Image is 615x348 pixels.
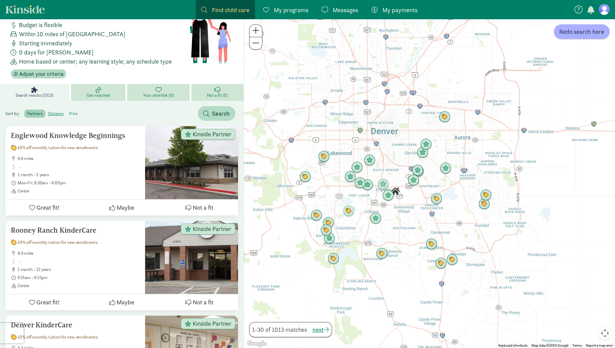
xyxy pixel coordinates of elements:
[11,132,140,140] h5: Englewood Knowledge Beginnings
[19,70,64,78] span: Adjust your criteria
[420,139,432,150] div: Click to see details
[324,233,335,244] div: Click to see details
[478,198,490,210] div: Click to see details
[18,145,97,150] span: 10% off monthly tuition for new enrollments
[19,57,172,66] span: Home based or center; any learning style; any schedule type
[18,334,97,340] span: 10% off monthly tuition for new enrollments
[431,193,442,205] div: Click to see details
[572,344,582,347] a: Terms (opens in new tab)
[193,321,232,327] span: Kinside Partner
[11,69,66,79] button: Adjust your criteria
[377,179,389,190] div: Click to see details
[323,217,334,229] div: Click to see details
[18,156,140,161] span: 9.6 miles
[193,203,213,212] span: Not a fit
[18,172,140,178] span: 1 month - 5 years
[5,5,45,14] a: Kinside
[117,298,134,307] span: Maybe
[586,344,613,347] a: Report a map error
[207,93,228,98] span: Not a fit (0)
[531,344,568,347] span: Map data ©2025 Google
[193,298,213,307] span: Not a fit
[480,189,492,201] div: Click to see details
[412,165,423,176] div: Click to see details
[5,111,23,116] span: Sort by:
[5,200,83,215] button: Great fit!
[362,179,373,191] div: Click to see details
[161,294,238,310] button: Not a fit
[440,163,451,174] div: Click to see details
[370,213,381,224] div: Click to see details
[274,5,308,15] span: My programs
[5,294,83,310] button: Great fit!
[117,203,134,212] span: Maybe
[321,225,332,236] div: Click to see details
[19,29,125,39] span: Within 10 miles of [GEOGRAPHIC_DATA]
[127,84,191,101] a: Your shortlist (0)
[193,226,232,232] span: Kinside Partner
[446,254,458,265] div: Click to see details
[18,188,140,194] span: Center
[311,210,322,221] div: Click to see details
[333,5,358,15] span: Messages
[18,275,140,280] span: 6:15am - 6:15pm
[351,162,363,173] div: Click to see details
[328,253,339,264] div: Click to see details
[18,283,140,288] span: Center
[83,294,160,310] button: Maybe
[312,325,329,334] button: next
[18,251,140,256] span: 9.9 miles
[435,258,447,269] div: Click to see details
[426,238,437,250] div: Click to see details
[193,131,232,137] span: Kinside Partner
[343,205,354,217] div: Click to see details
[18,180,140,186] span: Mon-Fri, 6:30am - 6:00pm
[245,339,268,348] a: Open this area in Google Maps (opens a new window)
[439,111,450,123] div: Click to see details
[212,5,250,15] span: Find child care
[66,110,80,118] label: price
[364,155,375,166] div: Click to see details
[345,171,356,183] div: Click to see details
[300,171,311,183] div: Click to see details
[559,27,604,36] span: Redo search here
[19,20,62,29] span: Budget is flexible
[143,93,174,98] span: Your shortlist (0)
[198,106,235,121] button: Search
[245,339,268,348] img: Google
[45,110,66,118] label: distance
[11,321,140,329] h5: Denver KinderCare
[37,203,60,212] span: Great fit!
[37,298,60,307] span: Great fit!
[16,93,53,98] span: Search results (1013)
[18,267,140,272] span: 1 month - 12 years
[11,226,140,234] h5: Rooney Ranch KinderCare
[318,151,330,162] div: Click to see details
[19,39,72,48] span: Starting immediately
[87,93,110,98] span: Get matched
[382,190,394,201] div: Click to see details
[498,343,527,348] button: Keyboard shortcuts
[376,248,387,259] div: Click to see details
[19,48,94,57] span: 0 days for [PERSON_NAME]
[18,240,97,245] span: 10% off monthly tuition for new enrollments
[24,110,45,118] label: partners
[191,84,243,101] a: Not a fit (0)
[252,325,307,334] span: 1-30 of 1013 matches
[417,147,428,158] div: Click to see details
[389,186,401,197] div: Click to see details
[71,84,127,101] a: Get matched
[554,24,610,39] button: Redo search here
[354,177,366,189] div: Click to see details
[212,109,230,118] span: Search
[408,175,419,186] div: Click to see details
[382,5,418,15] span: My payments
[161,200,238,215] button: Not a fit
[83,200,160,215] button: Maybe
[598,326,612,340] button: Map camera controls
